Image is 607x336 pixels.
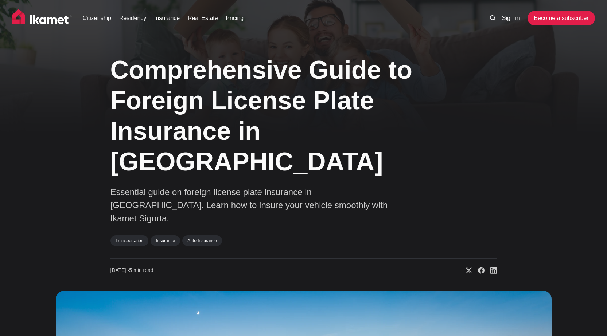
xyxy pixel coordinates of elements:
a: Auto Insurance [182,235,222,246]
h1: Comprehensive Guide to Foreign License Plate Insurance in [GEOGRAPHIC_DATA] [110,55,424,177]
a: Share on Facebook [472,267,485,274]
a: Become a subscriber [528,11,595,25]
a: Share on Linkedin [485,267,497,274]
a: Pricing [226,14,244,23]
a: Residency [119,14,147,23]
img: Ikamet home [12,9,72,27]
p: Essential guide on foreign license plate insurance in [GEOGRAPHIC_DATA]. Learn how to insure your... [110,186,402,225]
time: 5 min read [110,267,153,274]
a: Insurance [151,235,180,246]
a: Real Estate [188,14,218,23]
a: Sign in [502,14,520,23]
a: Share on X [460,267,472,274]
a: Transportation [110,235,149,246]
span: [DATE] ∙ [110,267,129,273]
a: Insurance [154,14,180,23]
a: Citizenship [83,14,111,23]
